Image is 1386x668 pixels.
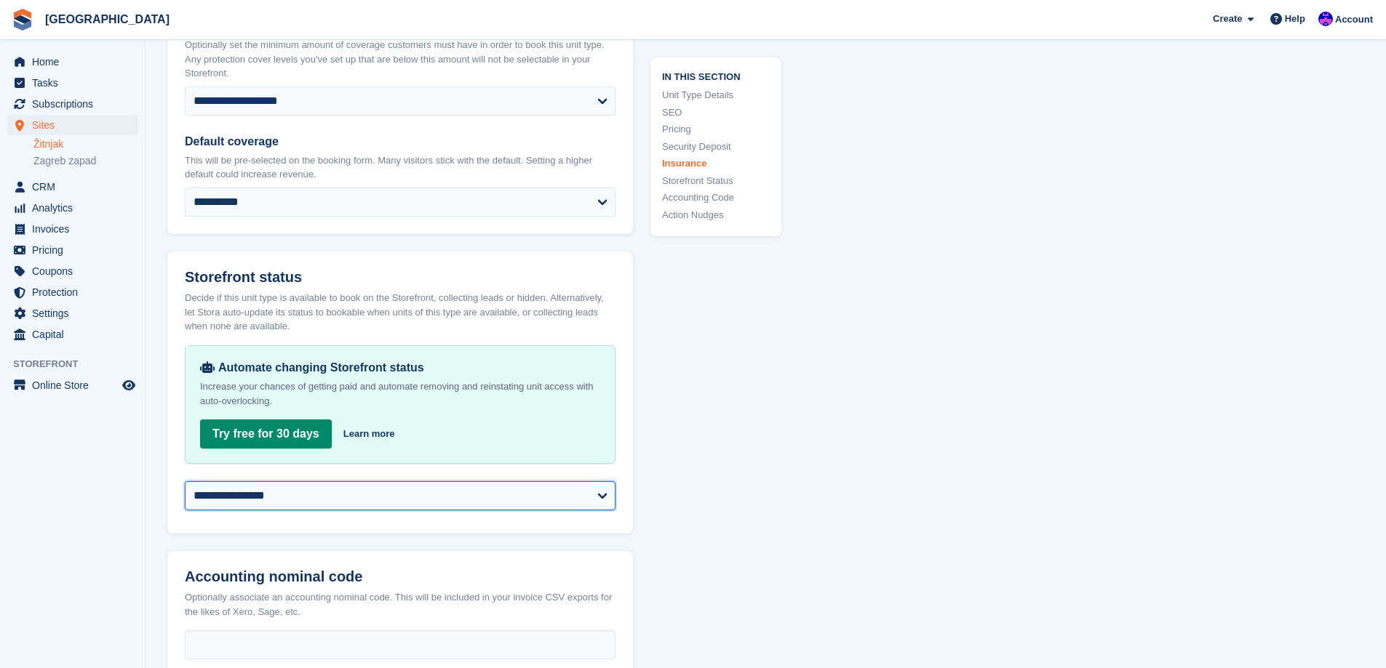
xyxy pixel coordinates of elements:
[32,177,119,197] span: CRM
[32,375,119,395] span: Online Store
[185,269,616,286] h2: Storefront status
[343,427,395,441] a: Learn more
[12,9,33,31] img: stora-icon-8386f47178a22dfd0bd8f6a31ec36ba5ce8667c1dd55bd0f319d3a0aa187defe.svg
[200,379,600,409] p: Increase your chances of getting paid and automate removing and reinstating unit access with auto...
[1213,12,1242,26] span: Create
[7,94,138,114] a: menu
[32,73,119,93] span: Tasks
[7,73,138,93] a: menu
[7,52,138,72] a: menu
[7,219,138,239] a: menu
[662,122,770,137] a: Pricing
[32,240,119,260] span: Pricing
[1335,12,1373,27] span: Account
[185,153,616,182] p: This will be pre-selected on the booking form. Many visitors stick with the default. Setting a hi...
[32,261,119,281] span: Coupons
[7,240,138,260] a: menu
[7,261,138,281] a: menu
[185,590,616,619] div: Optionally associate an accounting nominal code. This will be included in your invoice CSV export...
[13,357,145,371] span: Storefront
[185,291,616,334] div: Decide if this unit type is available to book on the Storefront, collecting leads or hidden. Alte...
[662,88,770,102] a: Unit Type Details
[32,198,119,218] span: Analytics
[185,133,616,150] label: Default coverage
[7,177,138,197] a: menu
[7,375,138,395] a: menu
[662,105,770,119] a: SEO
[32,303,119,323] span: Settings
[200,361,600,375] div: Automate changing Storefront status
[7,282,138,302] a: menu
[1285,12,1305,26] span: Help
[200,419,332,448] a: Try free for 30 days
[33,154,138,168] a: Zagreb zapad
[7,198,138,218] a: menu
[32,282,119,302] span: Protection
[32,115,119,135] span: Sites
[7,303,138,323] a: menu
[662,173,770,188] a: Storefront Status
[662,156,770,171] a: Insurance
[32,324,119,345] span: Capital
[33,137,138,151] a: Žitnjak
[7,115,138,135] a: menu
[32,94,119,114] span: Subscriptions
[32,52,119,72] span: Home
[185,38,616,81] p: Optionally set the minimum amount of coverage customers must have in order to book this unit type...
[185,568,616,585] h2: Accounting nominal code
[662,139,770,153] a: Security Deposit
[662,190,770,205] a: Accounting Code
[39,7,175,31] a: [GEOGRAPHIC_DATA]
[120,377,138,394] a: Preview store
[32,219,119,239] span: Invoices
[7,324,138,345] a: menu
[1318,12,1333,26] img: Ivan Gačić
[662,207,770,222] a: Action Nudges
[662,68,770,82] span: In this section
